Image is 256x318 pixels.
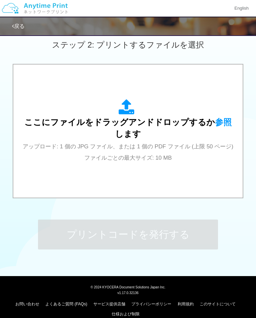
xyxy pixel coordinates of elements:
[23,143,233,161] span: アップロード: 1 個の JPG ファイル、または 1 個の PDF ファイル (上限 50 ページ) ファイルごとの最大サイズ: 10 MB
[131,302,171,306] a: プライバシーポリシー
[93,302,125,306] a: サービス提供店舗
[38,220,218,249] button: プリントコードを発行する
[52,40,204,49] span: ステップ 2: プリントするファイルを選択
[15,302,39,306] a: お問い合わせ
[24,117,232,139] span: ここにファイルをドラッグアンドドロップするか します
[200,302,236,306] a: このサイトについて
[215,117,232,127] span: 参照
[45,302,87,306] a: よくあるご質問 (FAQs)
[112,312,140,316] a: 仕様および制限
[178,302,194,306] a: 利用規約
[91,285,166,289] span: © 2024 KYOCERA Document Solutions Japan Inc.
[117,291,138,295] span: v1.17.0.32136
[12,23,25,29] a: 戻る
